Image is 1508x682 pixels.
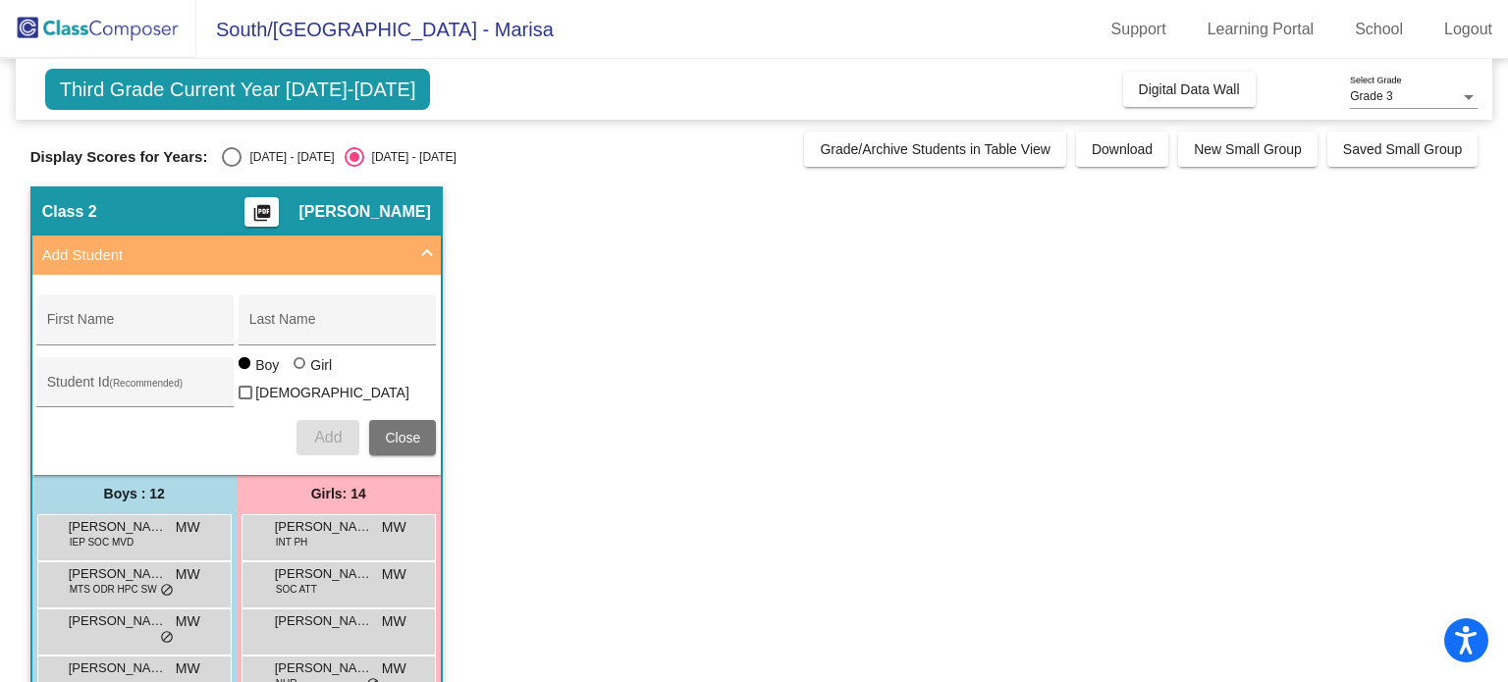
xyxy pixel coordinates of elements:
[276,535,308,550] span: INT PH
[45,69,431,110] span: Third Grade Current Year [DATE]-[DATE]
[255,381,409,404] span: [DEMOGRAPHIC_DATA]
[369,420,436,455] button: Close
[1092,141,1153,157] span: Download
[69,658,167,678] span: [PERSON_NAME]
[47,319,224,335] input: First Name
[1343,141,1462,157] span: Saved Small Group
[1339,14,1419,45] a: School
[1076,131,1168,167] button: Download
[1428,14,1508,45] a: Logout
[275,658,373,678] span: [PERSON_NAME]
[237,475,441,514] div: Girls: 14
[385,430,420,446] span: Close
[222,147,456,167] mat-radio-group: Select an option
[364,148,457,166] div: [DATE] - [DATE]
[176,658,200,679] span: MW
[309,355,332,375] div: Girl
[176,564,200,585] span: MW
[1327,131,1478,167] button: Saved Small Group
[242,148,334,166] div: [DATE] - [DATE]
[32,475,237,514] div: Boys : 12
[70,535,134,550] span: IEP SOC MVD
[30,148,208,166] span: Display Scores for Years:
[804,131,1066,167] button: Grade/Archive Students in Table View
[250,203,274,231] mat-icon: picture_as_pdf
[382,658,406,679] span: MW
[32,275,441,474] div: Add Student
[820,141,1050,157] span: Grade/Archive Students in Table View
[276,582,317,597] span: SOC ATT
[254,355,279,375] div: Boy
[1178,131,1318,167] button: New Small Group
[244,197,279,227] button: Print Students Details
[1194,141,1302,157] span: New Small Group
[1123,72,1256,107] button: Digital Data Wall
[298,202,430,222] span: [PERSON_NAME]
[176,517,200,538] span: MW
[1192,14,1330,45] a: Learning Portal
[1096,14,1182,45] a: Support
[296,420,359,455] button: Add
[382,517,406,538] span: MW
[275,564,373,584] span: [PERSON_NAME]
[1350,89,1392,103] span: Grade 3
[1139,81,1240,97] span: Digital Data Wall
[47,382,224,397] input: Student Id
[69,564,167,584] span: [PERSON_NAME]
[314,429,342,446] span: Add
[160,630,174,646] span: do_not_disturb_alt
[42,244,407,267] mat-panel-title: Add Student
[42,202,97,222] span: Class 2
[69,517,167,537] span: [PERSON_NAME][US_STATE]
[176,611,200,632] span: MW
[249,319,426,335] input: Last Name
[160,583,174,599] span: do_not_disturb_alt
[275,517,373,537] span: [PERSON_NAME]
[32,236,441,275] mat-expansion-panel-header: Add Student
[275,611,373,631] span: [PERSON_NAME]
[70,582,157,597] span: MTS ODR HPC SW
[196,14,554,45] span: South/[GEOGRAPHIC_DATA] - Marisa
[69,611,167,631] span: [PERSON_NAME]
[382,564,406,585] span: MW
[382,611,406,632] span: MW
